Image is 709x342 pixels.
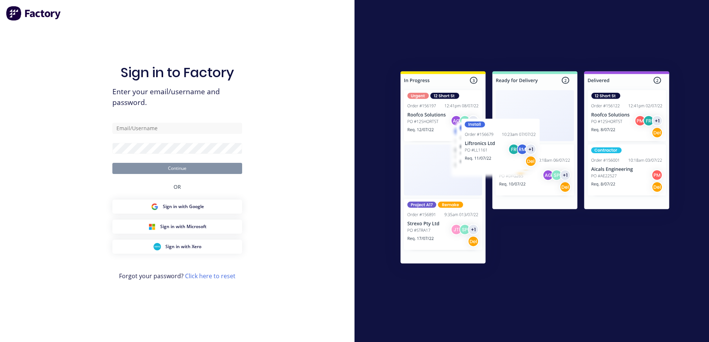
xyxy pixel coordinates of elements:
[148,223,156,230] img: Microsoft Sign in
[112,200,242,214] button: Google Sign inSign in with Google
[121,65,234,80] h1: Sign in to Factory
[165,243,201,250] span: Sign in with Xero
[112,86,242,108] span: Enter your email/username and password.
[163,203,204,210] span: Sign in with Google
[174,174,181,200] div: OR
[6,6,62,21] img: Factory
[185,272,235,280] a: Click here to reset
[112,240,242,254] button: Xero Sign inSign in with Xero
[151,203,158,210] img: Google Sign in
[160,223,207,230] span: Sign in with Microsoft
[112,220,242,234] button: Microsoft Sign inSign in with Microsoft
[112,163,242,174] button: Continue
[112,123,242,134] input: Email/Username
[119,272,235,280] span: Forgot your password?
[384,56,686,281] img: Sign in
[154,243,161,250] img: Xero Sign in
